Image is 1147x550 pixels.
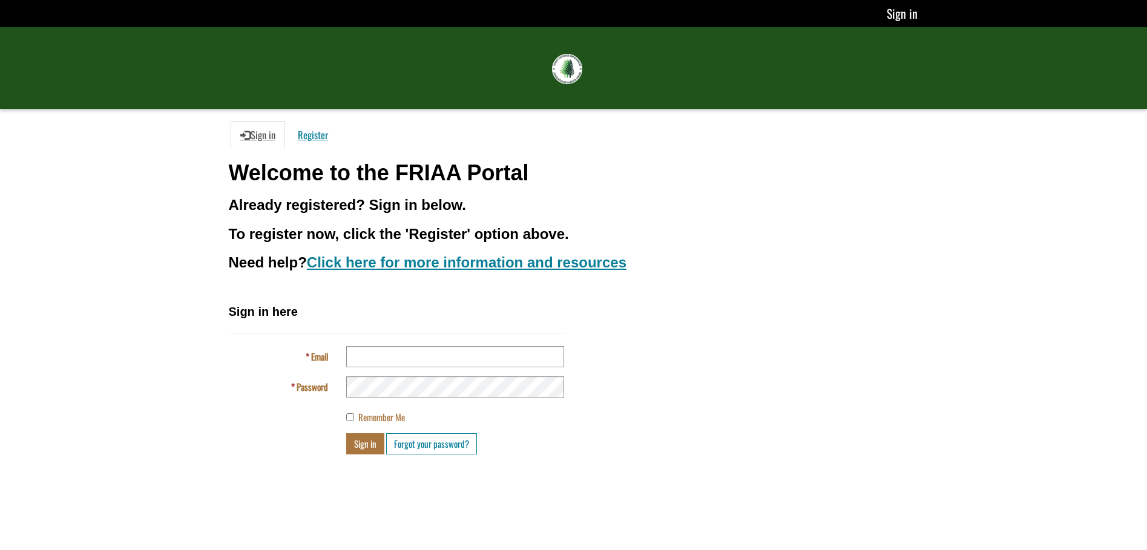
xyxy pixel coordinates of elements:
h1: Welcome to the FRIAA Portal [229,161,919,185]
span: Remember Me [358,410,405,424]
input: Remember Me [346,413,354,421]
a: Forgot your password? [386,433,477,454]
h3: Already registered? Sign in below. [229,197,919,213]
span: Password [297,380,328,393]
a: Sign in [887,4,918,22]
span: Email [311,350,328,363]
h3: Need help? [229,255,919,270]
a: Sign in [231,121,285,149]
a: Click here for more information and resources [307,254,626,270]
a: Register [288,121,338,149]
img: FRIAA Submissions Portal [552,54,582,84]
span: Sign in here [229,305,298,318]
h3: To register now, click the 'Register' option above. [229,226,919,242]
button: Sign in [346,433,384,454]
